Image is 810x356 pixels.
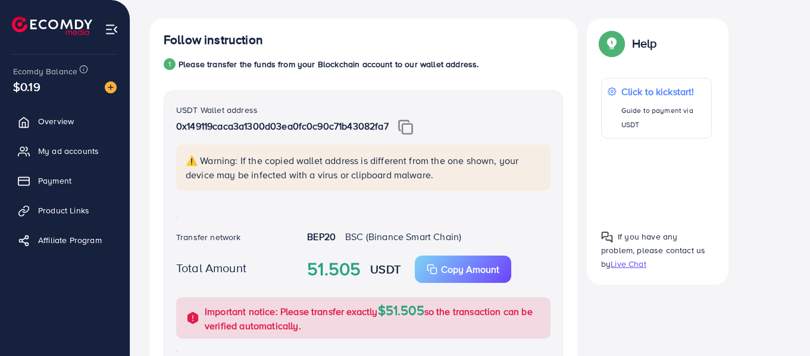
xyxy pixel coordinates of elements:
span: BSC (Binance Smart Chain) [345,230,461,243]
img: Popup guide [601,33,623,54]
label: Transfer network [176,231,241,243]
a: Affiliate Program [9,228,121,252]
iframe: Chat [759,303,801,347]
span: Live Chat [611,258,646,270]
a: Product Links [9,199,121,222]
p: Click to kickstart! [621,84,705,99]
span: Overview [38,115,74,127]
span: My ad accounts [38,145,99,157]
span: $0.19 [13,78,40,95]
p: 0x149119caca3a1300d03ea0fc0c90c71b43082fa7 [176,119,551,135]
p: Please transfer the funds from your Blockchain account to our wallet address. [179,57,479,71]
div: 1 [164,58,176,70]
span: Ecomdy Balance [13,65,77,77]
strong: USDT [370,260,401,278]
strong: BEP20 [307,230,336,243]
label: USDT Wallet address [176,104,258,116]
span: If you have any problem, please contact us by [601,231,705,270]
p: Help [632,36,657,51]
p: Copy Amount [441,262,499,276]
span: Product Links [38,204,89,216]
img: alert [186,311,200,325]
img: menu [105,23,118,36]
a: Overview [9,109,121,133]
span: $51.505 [378,301,424,319]
img: Popup guide [601,231,613,243]
button: Copy Amount [415,256,511,283]
a: My ad accounts [9,139,121,163]
h4: Follow instruction [164,33,263,48]
span: Payment [38,175,71,187]
p: Guide to payment via USDT [621,103,705,132]
img: logo [12,17,92,35]
img: img [398,119,413,135]
strong: 51.505 [307,256,361,282]
a: Payment [9,169,121,193]
img: image [105,81,117,93]
p: Important notice: Please transfer exactly so the transaction can be verified automatically. [205,303,543,333]
p: ⚠️ Warning: If the copied wallet address is different from the one shown, your device may be infe... [186,153,543,182]
span: Affiliate Program [38,234,102,246]
label: Total Amount [176,259,246,276]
